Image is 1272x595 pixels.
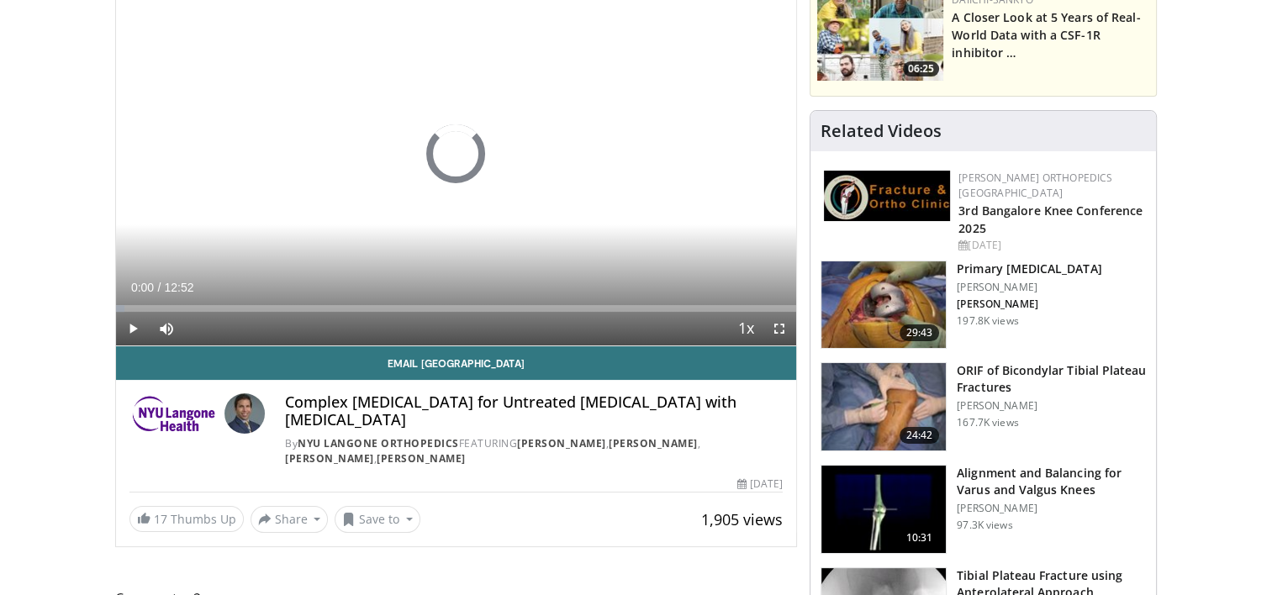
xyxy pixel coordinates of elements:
a: 10:31 Alignment and Balancing for Varus and Valgus Knees [PERSON_NAME] 97.3K views [821,465,1146,554]
img: 297061_3.png.150x105_q85_crop-smart_upscale.jpg [821,261,946,349]
div: By FEATURING , , , [285,436,783,466]
p: 197.8K views [957,314,1018,328]
a: A Closer Look at 5 Years of Real-World Data with a CSF-1R inhibitor … [952,9,1140,61]
p: [PERSON_NAME] [957,399,1146,413]
span: 0:00 [131,281,154,294]
button: Fullscreen [763,312,796,345]
a: [PERSON_NAME] Orthopedics [GEOGRAPHIC_DATA] [958,171,1112,200]
h3: Alignment and Balancing for Varus and Valgus Knees [957,465,1146,498]
p: [PERSON_NAME] [957,281,1101,294]
span: 17 [154,511,167,527]
h3: ORIF of Bicondylar Tibial Plateau Fractures [957,362,1146,396]
p: [PERSON_NAME] [957,502,1146,515]
a: [PERSON_NAME] [609,436,698,450]
a: [PERSON_NAME] [377,451,466,466]
div: [DATE] [958,238,1143,253]
button: Share [251,506,329,533]
p: 97.3K views [957,519,1012,532]
a: 17 Thumbs Up [129,506,244,532]
a: [PERSON_NAME] [285,451,374,466]
span: 12:52 [164,281,193,294]
span: / [158,281,161,294]
a: 24:42 ORIF of Bicondylar Tibial Plateau Fractures [PERSON_NAME] 167.7K views [821,362,1146,451]
a: 29:43 Primary [MEDICAL_DATA] [PERSON_NAME] [PERSON_NAME] 197.8K views [821,261,1146,350]
button: Playback Rate [729,312,763,345]
img: 38523_0000_3.png.150x105_q85_crop-smart_upscale.jpg [821,466,946,553]
h4: Complex [MEDICAL_DATA] for Untreated [MEDICAL_DATA] with [MEDICAL_DATA] [285,393,783,429]
span: 24:42 [900,427,940,444]
span: 06:25 [903,61,939,76]
h4: Related Videos [821,121,942,141]
a: Email [GEOGRAPHIC_DATA] [116,346,797,380]
img: Avatar [224,393,265,434]
img: NYU Langone Orthopedics [129,393,218,434]
a: NYU Langone Orthopedics [298,436,459,450]
a: [PERSON_NAME] [517,436,606,450]
img: 1ab50d05-db0e-42c7-b700-94c6e0976be2.jpeg.150x105_q85_autocrop_double_scale_upscale_version-0.2.jpg [824,171,950,221]
h3: Primary [MEDICAL_DATA] [957,261,1101,277]
div: [DATE] [737,477,783,492]
div: Progress Bar [116,305,797,312]
span: 29:43 [900,324,940,341]
button: Mute [150,312,183,345]
img: Levy_Tib_Plat_100000366_3.jpg.150x105_q85_crop-smart_upscale.jpg [821,363,946,450]
button: Save to [335,506,420,533]
p: [PERSON_NAME] [957,297,1101,311]
p: 167.7K views [957,416,1018,429]
button: Play [116,312,150,345]
a: 3rd Bangalore Knee Conference 2025 [958,203,1143,236]
span: 10:31 [900,529,940,546]
span: 1,905 views [701,509,783,529]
